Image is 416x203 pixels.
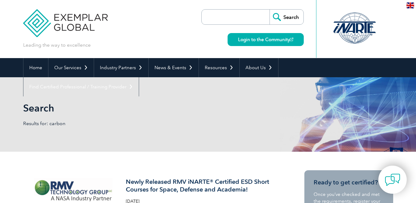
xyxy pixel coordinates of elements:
[228,33,304,46] a: Login to the Community
[23,102,260,114] h1: Search
[314,179,384,186] h3: Ready to get certified?
[240,58,278,77] a: About Us
[23,58,48,77] a: Home
[94,58,148,77] a: Industry Partners
[385,172,400,188] img: contact-chat.png
[270,10,303,24] input: Search
[290,38,293,41] img: open_square.png
[199,58,239,77] a: Resources
[23,120,208,127] p: Results for: carbon
[126,178,272,193] h3: Newly Released RMV iNARTE® Certified ESD Short Courses for Space, Defense and Academia!
[406,2,414,8] img: en
[23,77,139,96] a: Find Certified Professional / Training Provider
[149,58,199,77] a: News & Events
[23,42,91,49] p: Leading the way to excellence
[48,58,94,77] a: Our Services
